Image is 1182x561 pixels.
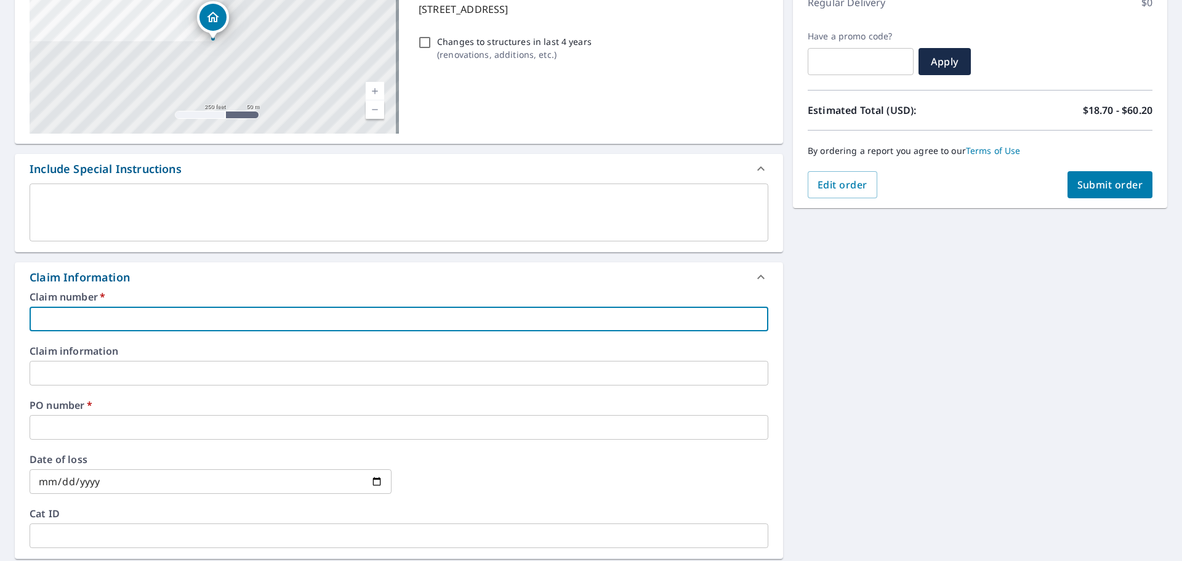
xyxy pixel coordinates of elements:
label: Date of loss [30,454,392,464]
a: Current Level 17, Zoom In [366,82,384,100]
div: Include Special Instructions [15,154,783,184]
div: Claim Information [30,269,130,286]
button: Submit order [1067,171,1153,198]
span: Apply [928,55,961,68]
button: Apply [919,48,971,75]
div: Claim Information [15,262,783,292]
p: [STREET_ADDRESS] [419,2,763,17]
div: Include Special Instructions [30,161,182,177]
label: Claim number [30,292,768,302]
p: Changes to structures in last 4 years [437,35,592,48]
a: Terms of Use [966,145,1021,156]
button: Edit order [808,171,877,198]
span: Submit order [1077,178,1143,192]
label: PO number [30,400,768,410]
div: Dropped pin, building 1, Residential property, 19061 Sunny Cir Sonora, CA 95370 [197,1,229,39]
label: Cat ID [30,509,768,519]
label: Have a promo code? [808,31,914,42]
a: Current Level 17, Zoom Out [366,100,384,119]
p: ( renovations, additions, etc. ) [437,48,592,61]
p: Estimated Total (USD): [808,103,980,118]
span: Edit order [818,178,867,192]
p: $18.70 - $60.20 [1083,103,1152,118]
label: Claim information [30,346,768,356]
p: By ordering a report you agree to our [808,145,1152,156]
